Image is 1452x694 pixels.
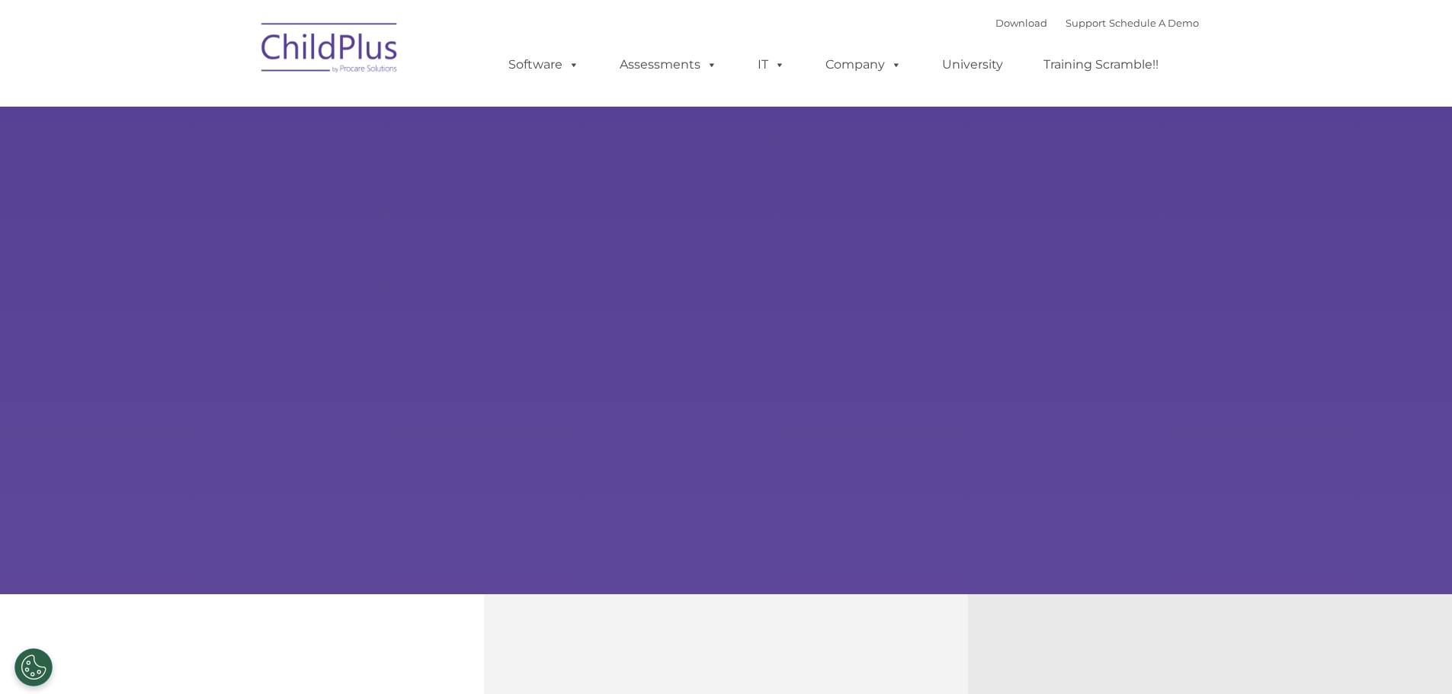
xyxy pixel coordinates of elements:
button: Cookies Settings [14,648,53,686]
a: Support [1066,17,1106,29]
a: Assessments [604,50,732,80]
img: ChildPlus by Procare Solutions [254,12,406,88]
a: IT [742,50,800,80]
a: University [927,50,1018,80]
font: | [995,17,1199,29]
a: Training Scramble!! [1028,50,1174,80]
a: Download [995,17,1047,29]
a: Schedule A Demo [1109,17,1199,29]
a: Software [493,50,595,80]
a: Company [810,50,917,80]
